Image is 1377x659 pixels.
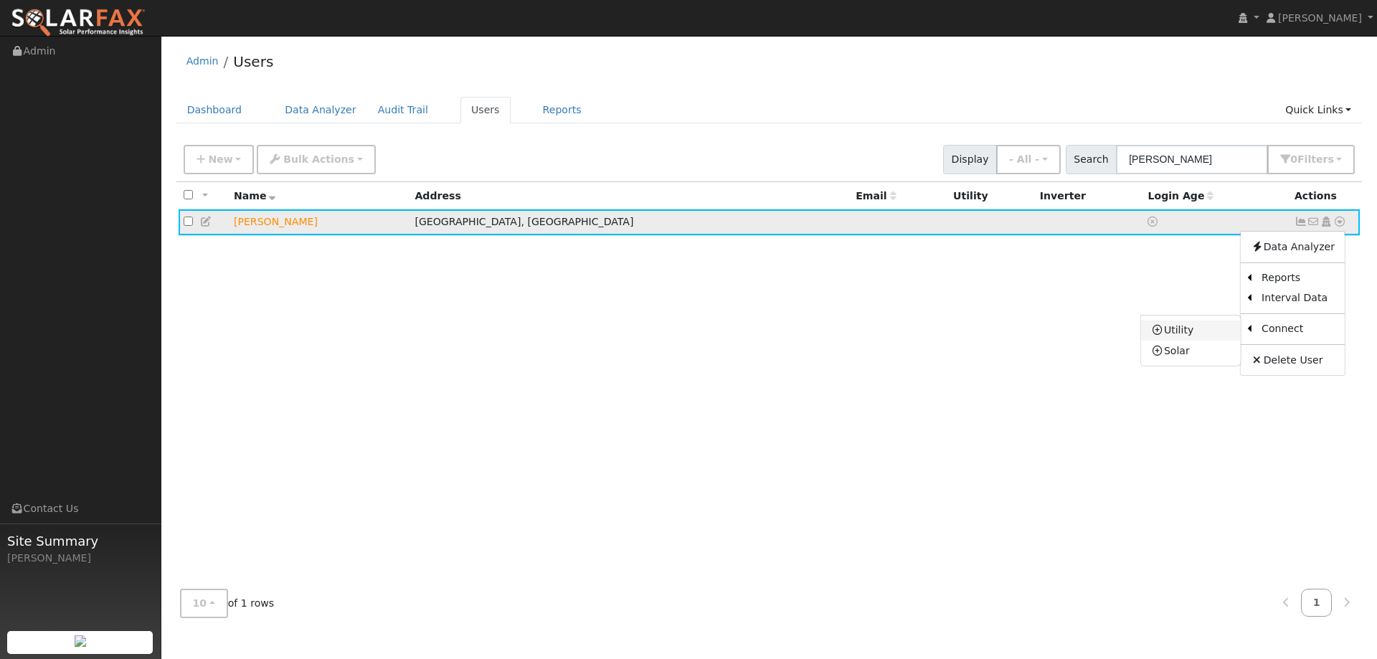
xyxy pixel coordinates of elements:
[1066,145,1117,174] span: Search
[1267,145,1355,174] button: 0Filters
[1251,288,1345,308] a: Interval Data
[1274,97,1362,123] a: Quick Links
[415,189,846,204] div: Address
[1040,189,1138,204] div: Inverter
[1295,189,1355,204] div: Actions
[410,209,851,236] td: [GEOGRAPHIC_DATA], [GEOGRAPHIC_DATA]
[1297,153,1334,165] span: Filter
[1141,321,1241,341] a: Utility
[1147,190,1213,202] span: Days since last login
[1116,145,1268,174] input: Search
[1251,319,1345,339] a: Connect
[180,589,275,618] span: of 1 rows
[186,55,219,67] a: Admin
[184,145,255,174] button: New
[7,551,153,566] div: [PERSON_NAME]
[1320,216,1333,227] a: Login As
[996,145,1061,174] button: - All -
[200,216,213,227] a: Edit User
[180,589,228,618] button: 10
[460,97,511,123] a: Users
[283,153,354,165] span: Bulk Actions
[1147,216,1160,227] a: No login access
[1241,237,1345,257] a: Data Analyzer
[229,209,410,236] td: Lead
[1307,217,1320,227] i: No email address
[1141,341,1241,361] a: Solar
[1328,153,1333,165] span: s
[233,53,273,70] a: Users
[7,531,153,551] span: Site Summary
[1333,214,1346,229] a: Other actions
[943,145,997,174] span: Display
[1241,350,1345,370] a: Delete User
[257,145,375,174] button: Bulk Actions
[234,190,276,202] span: Name
[193,597,207,609] span: 10
[532,97,592,123] a: Reports
[367,97,439,123] a: Audit Trail
[1278,12,1362,24] span: [PERSON_NAME]
[1295,216,1307,227] a: Not connected
[1301,589,1333,617] a: 1
[274,97,367,123] a: Data Analyzer
[208,153,232,165] span: New
[75,635,86,647] img: retrieve
[176,97,253,123] a: Dashboard
[856,190,896,202] span: Email
[1251,268,1345,288] a: Reports
[11,8,146,38] img: SolarFax
[953,189,1030,204] div: Utility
